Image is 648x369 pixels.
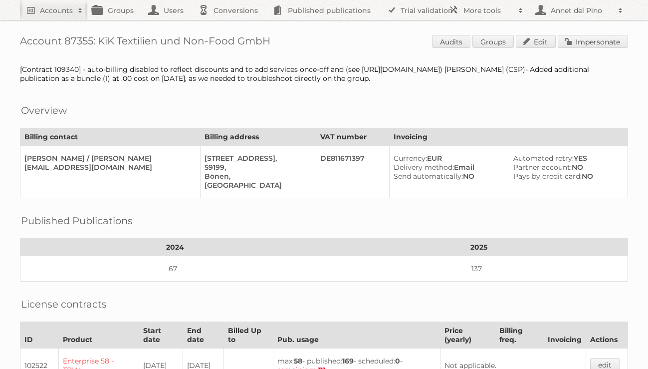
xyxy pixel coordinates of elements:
th: Billed Up to [224,322,273,349]
th: Start date [139,322,183,349]
th: ID [20,322,59,349]
div: NO [513,172,620,181]
th: 2025 [330,239,628,256]
td: 137 [330,256,628,282]
h2: Accounts [40,5,73,15]
h2: License contracts [21,297,107,312]
div: NO [513,163,620,172]
h2: Overview [21,103,67,118]
h1: Account 87355: KiK Textilien und Non-Food GmbH [20,35,628,50]
a: Audits [432,35,470,48]
strong: 169 [342,357,354,366]
div: Email [394,163,501,172]
td: 67 [20,256,330,282]
th: Billing address [201,128,316,146]
th: Invoicing [543,322,586,349]
div: NO [394,172,501,181]
h2: More tools [463,5,513,15]
span: Partner account: [513,163,572,172]
span: Currency: [394,154,427,163]
div: [PERSON_NAME] / [PERSON_NAME] [24,154,192,163]
h2: Annet del Pino [548,5,613,15]
th: Actions [586,322,628,349]
strong: 0 [395,357,400,366]
th: End date [183,322,223,349]
div: EUR [394,154,501,163]
th: Billing freq. [495,322,544,349]
strong: 58 [294,357,302,366]
th: Price (yearly) [440,322,495,349]
span: Send automatically: [394,172,463,181]
div: YES [513,154,620,163]
div: 59199, [205,163,308,172]
h2: Published Publications [21,213,133,228]
th: 2024 [20,239,330,256]
div: [STREET_ADDRESS], [205,154,308,163]
span: Delivery method: [394,163,454,172]
th: Billing contact [20,128,201,146]
div: Bönen, [205,172,308,181]
div: [GEOGRAPHIC_DATA] [205,181,308,190]
div: [Contract 109340] - auto-billing disabled to reflect discounts and to add services once-off and (... [20,65,628,83]
th: Product [59,322,139,349]
th: VAT number [316,128,389,146]
span: Pays by credit card: [513,172,582,181]
td: DE811671397 [316,146,389,198]
th: Invoicing [389,128,628,146]
th: Pub. usage [273,322,440,349]
a: Impersonate [558,35,628,48]
span: Automated retry: [513,154,574,163]
a: Groups [472,35,514,48]
div: [EMAIL_ADDRESS][DOMAIN_NAME] [24,163,192,172]
a: Edit [516,35,556,48]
